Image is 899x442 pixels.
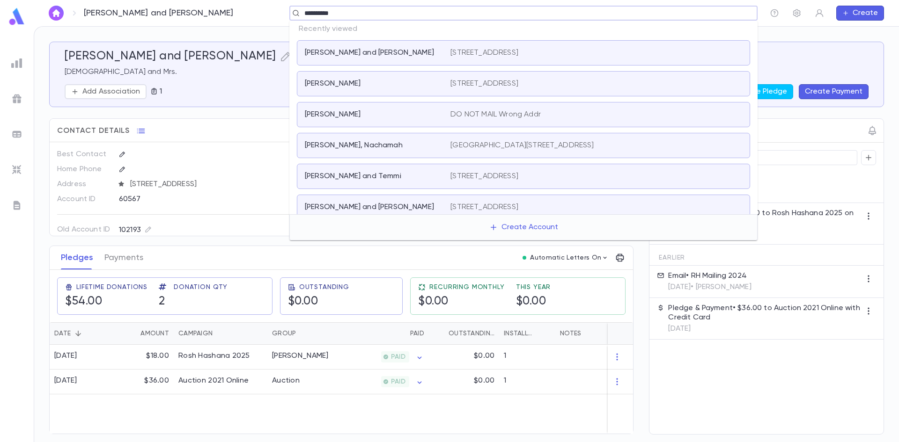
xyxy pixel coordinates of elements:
[113,370,174,394] div: $36.00
[449,322,494,345] div: Outstanding
[289,21,758,37] p: Recently viewed
[178,376,249,385] div: Auction 2021 Online
[272,376,300,385] div: Auction
[668,324,861,333] p: [DATE]
[57,126,130,136] span: Contact Details
[11,129,22,140] img: batches_grey.339ca447c9d9533ef1741baa751efc33.svg
[11,164,22,175] img: imports_grey.530a8a0e642e233f2baf0ef88e8c9fcb.svg
[213,326,228,341] button: Sort
[65,84,147,99] button: Add Association
[113,345,174,370] div: $18.00
[158,87,162,96] p: 1
[119,224,152,236] div: 102193
[57,162,111,177] p: Home Phone
[140,322,169,345] div: Amount
[296,326,311,341] button: Sort
[418,295,449,309] h5: $0.00
[499,370,555,394] div: 1
[429,283,504,291] span: Recurring Monthly
[178,351,250,361] div: Rosh Hashana 2025
[11,200,22,211] img: letters_grey.7941b92b52307dd3b8a917253454ce1c.svg
[560,322,581,345] div: Notes
[82,87,140,96] p: Add Association
[57,192,111,207] p: Account ID
[836,6,884,21] button: Create
[668,209,861,227] p: Pledge & Payment • $18.00 to Rosh Hashana 2025 on Visa ****4140
[288,295,318,309] h5: $0.00
[536,326,551,341] button: Sort
[434,326,449,341] button: Sort
[11,58,22,69] img: reports_grey.c525e4749d1bce6a11f5fe2a8de1b229.svg
[54,376,77,385] div: [DATE]
[305,79,361,88] p: [PERSON_NAME]
[119,192,282,206] div: 60567
[113,322,174,345] div: Amount
[450,48,518,58] p: [STREET_ADDRESS]
[799,84,869,99] button: Create Payment
[11,93,22,104] img: campaigns_grey.99e729a5f7ee94e3726e6486bddda8f1.svg
[410,322,424,345] div: Paid
[7,7,26,26] img: logo
[305,48,434,58] p: [PERSON_NAME] and [PERSON_NAME]
[450,203,518,212] p: [STREET_ADDRESS]
[54,351,77,361] div: [DATE]
[499,322,555,345] div: Installments
[659,254,685,261] span: Earlier
[516,283,551,291] span: This Year
[272,322,296,345] div: Group
[474,376,494,385] p: $0.00
[668,283,751,292] p: [DATE] • [PERSON_NAME]
[530,254,601,261] p: Automatic Letters On
[65,67,869,77] p: [DEMOGRAPHIC_DATA] and Mrs.
[57,222,111,237] p: Old Account ID
[450,141,594,150] p: [GEOGRAPHIC_DATA][STREET_ADDRESS]
[51,9,62,17] img: home_white.a664292cf8c1dea59945f0da9f25487c.svg
[499,345,555,370] div: 1
[57,147,111,162] p: Best Contact
[76,283,147,291] span: Lifetime Donations
[305,203,434,212] p: [PERSON_NAME] and [PERSON_NAME]
[50,322,113,345] div: Date
[305,141,403,150] p: [PERSON_NAME], Nachamah
[338,322,429,345] div: Paid
[299,283,349,291] span: Outstanding
[450,110,541,119] p: DO NOT MAIL Wrong Addr
[305,172,401,181] p: [PERSON_NAME] and Temmi
[482,218,566,236] button: Create Account
[84,8,234,18] p: [PERSON_NAME] and [PERSON_NAME]
[272,351,329,361] div: Rosh Hashana
[147,84,166,99] button: 1
[71,326,86,341] button: Sort
[57,177,111,192] p: Address
[174,283,228,291] span: Donation Qty
[387,353,409,361] span: PAID
[474,351,494,361] p: $0.00
[178,322,213,345] div: Campaign
[65,295,102,309] h5: $54.00
[305,110,361,119] p: [PERSON_NAME]
[65,50,276,64] h5: [PERSON_NAME] and [PERSON_NAME]
[668,304,861,322] p: Pledge & Payment • $36.00 to Auction 2021 Online with Credit Card
[450,172,518,181] p: [STREET_ADDRESS]
[126,180,330,189] span: [STREET_ADDRESS]
[519,251,612,264] button: Automatic Letters On
[668,271,751,281] p: Email • RH Mailing 2024
[504,322,536,345] div: Installments
[429,322,499,345] div: Outstanding
[159,295,165,309] h5: 2
[54,322,71,345] div: Date
[104,246,143,269] button: Payments
[267,322,338,345] div: Group
[125,326,140,341] button: Sort
[174,322,267,345] div: Campaign
[395,326,410,341] button: Sort
[516,295,546,309] h5: $0.00
[668,229,861,239] p: [DATE]
[730,84,793,99] button: Create Pledge
[387,378,409,385] span: PAID
[61,246,93,269] button: Pledges
[450,79,518,88] p: [STREET_ADDRESS]
[555,322,672,345] div: Notes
